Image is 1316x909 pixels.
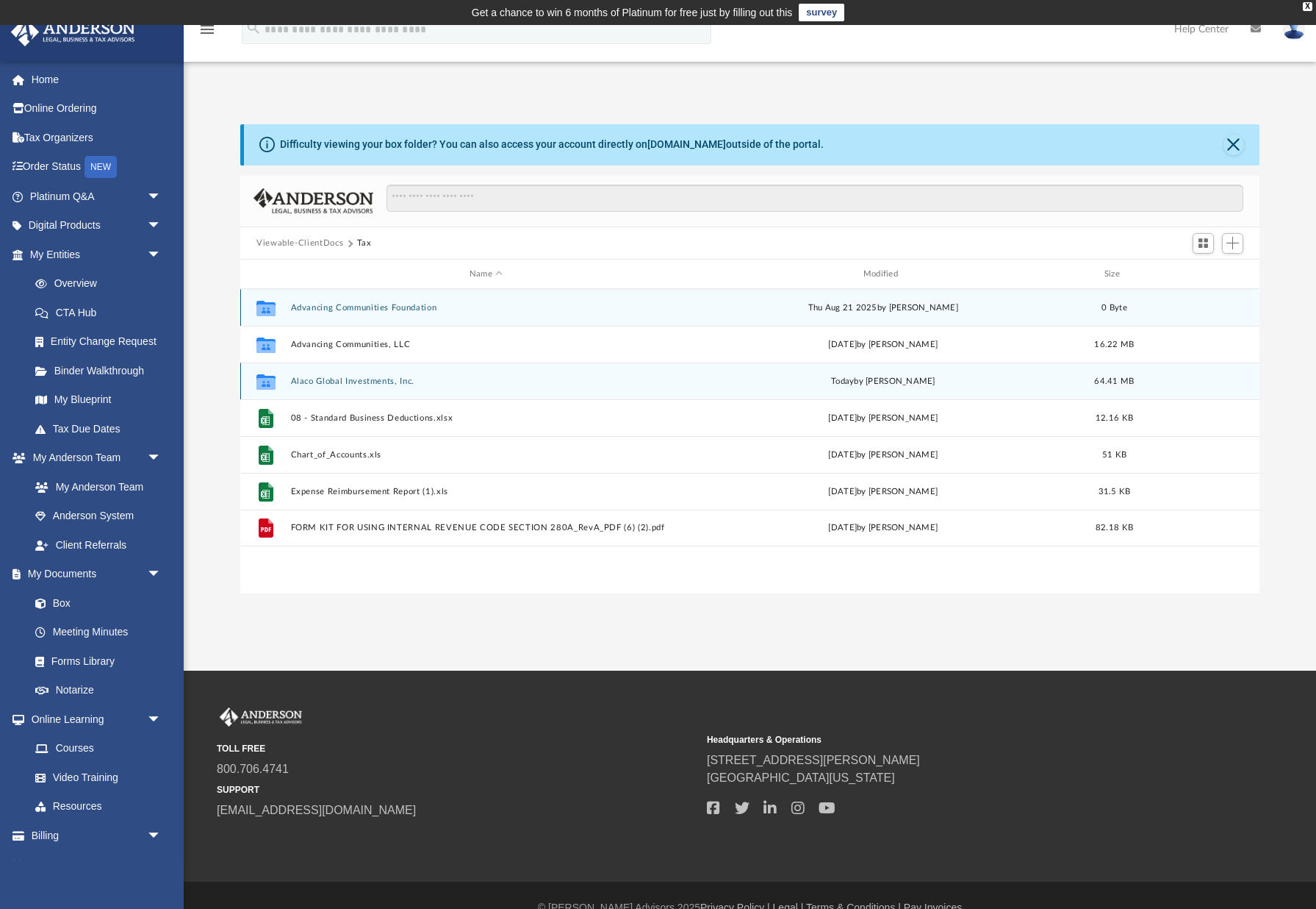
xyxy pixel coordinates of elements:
[1222,233,1244,254] button: Add
[290,268,681,281] div: Name
[247,268,284,281] div: id
[217,707,305,727] img: Anderson Advisors Platinum Portal
[21,734,176,763] a: Courses
[21,763,169,792] a: Video Training
[10,211,184,240] a: Digital Productsarrow_drop_down
[291,377,682,386] button: Alaco Global Investments, Inc.
[10,94,184,124] a: Online Ordering
[1223,135,1244,155] button: Close
[10,705,176,734] a: Online Learningarrow_drop_down
[291,524,682,533] button: FORM KIT FOR USING INTERNAL REVENUE CODE SECTION 280A_RevA_PDF (6) (2).pdf
[10,123,184,152] a: Tax Organizers
[10,443,176,473] a: My Anderson Teamarrow_drop_down
[10,821,184,850] a: Billingarrow_drop_down
[291,450,682,460] button: Chart_of_Accounts.xls
[217,804,416,816] a: [EMAIL_ADDRESS][DOMAIN_NAME]
[21,792,176,821] a: Resources
[799,4,844,21] a: survey
[1094,341,1134,349] span: 16.22 MB
[10,240,184,269] a: My Entitiesarrow_drop_down
[21,269,184,299] a: Overview
[707,754,920,766] a: [STREET_ADDRESS][PERSON_NAME]
[10,152,184,182] a: Order StatusNEW
[147,443,176,474] span: arrow_drop_down
[1096,524,1133,532] span: 82.18 KB
[1085,268,1144,281] div: Size
[147,182,176,212] span: arrow_drop_down
[1096,414,1133,422] span: 12.16 KB
[357,237,372,250] button: Tax
[1303,2,1312,11] div: close
[291,303,682,313] button: Advancing Communities Foundation
[1099,488,1131,496] span: 31.5 KB
[256,237,343,250] button: Viewable-ClientDocs
[7,18,140,46] img: Anderson Advisors Platinum Portal
[147,821,176,851] span: arrow_drop_down
[688,268,1079,281] div: Modified
[1283,18,1305,40] img: User Pic
[688,338,1079,352] div: [DATE] by [PERSON_NAME]
[21,502,176,531] a: Anderson System
[21,414,184,443] a: Tax Due Dates
[21,618,176,647] a: Meeting Minutes
[10,850,184,880] a: Events Calendar
[217,763,289,775] a: 800.706.4741
[647,138,726,150] a: [DOMAIN_NAME]
[688,521,1079,535] div: [DATE] by [PERSON_NAME]
[21,588,169,618] a: Box
[688,485,1079,499] div: [DATE] by [PERSON_NAME]
[21,298,184,327] a: CTA Hub
[688,375,1079,388] div: by [PERSON_NAME]
[10,182,184,211] a: Platinum Q&Aarrow_drop_down
[688,302,1079,315] div: Thu Aug 21 2025 by [PERSON_NAME]
[21,646,169,676] a: Forms Library
[21,472,169,502] a: My Anderson Team
[85,156,117,178] div: NEW
[688,412,1079,425] div: [DATE] by [PERSON_NAME]
[198,21,216,38] i: menu
[21,530,176,560] a: Client Referrals
[1102,451,1126,459] span: 51 KB
[831,377,854,385] span: today
[147,240,176,270] span: arrow_drop_down
[21,356,184,385] a: Binder Walkthrough
[21,327,184,357] a: Entity Change Request
[472,4,793,21] div: Get a chance to win 6 months of Platinum for free just by filling out this
[10,560,176,589] a: My Documentsarrow_drop_down
[291,340,682,349] button: Advancing Communities, LLC
[386,185,1243,213] input: Search files and folders
[1094,377,1134,385] span: 64.41 MB
[1150,268,1253,281] div: id
[217,783,697,796] small: SUPPORT
[198,28,216,38] a: menu
[147,211,176,241] span: arrow_drop_down
[245,20,262,36] i: search
[707,733,1187,746] small: Headquarters & Operations
[217,742,697,755] small: TOLL FREE
[707,771,895,784] a: [GEOGRAPHIC_DATA][US_STATE]
[147,705,176,735] span: arrow_drop_down
[21,385,176,415] a: My Blueprint
[291,413,682,423] button: 08 - Standard Business Deductions.xlsx
[688,449,1079,462] div: [DATE] by [PERSON_NAME]
[10,65,184,94] a: Home
[1101,304,1127,312] span: 0 Byte
[147,560,176,590] span: arrow_drop_down
[240,289,1259,594] div: grid
[21,676,176,705] a: Notarize
[291,487,682,496] button: Expense Reimbursement Report (1).xls
[280,137,824,152] div: Difficulty viewing your box folder? You can also access your account directly on outside of the p...
[1193,233,1215,254] button: Switch to Grid View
